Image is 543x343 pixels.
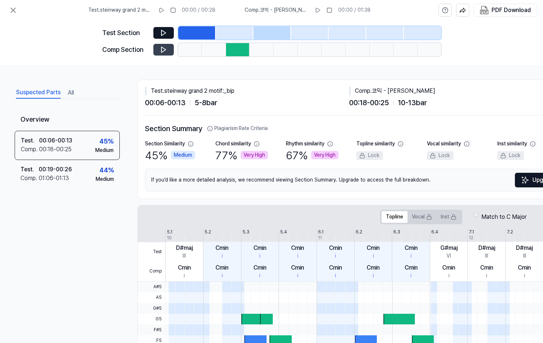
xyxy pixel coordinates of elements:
[253,244,267,252] div: Cmin
[335,252,336,260] div: i
[20,165,39,174] div: Test .
[481,213,527,221] label: Match to C Major
[356,140,395,148] div: Topline similarity
[478,244,495,252] div: D#maj
[183,252,186,260] div: III
[427,151,454,160] div: Lock
[242,229,249,235] div: 5.3
[291,244,304,252] div: Cmin
[393,229,400,235] div: 6.3
[138,314,165,324] span: G5
[356,229,362,235] div: 6.2
[253,263,267,272] div: Cmin
[516,244,533,252] div: D#maj
[88,7,153,14] span: Test . steinway grand 2 motif:_bip
[523,252,526,260] div: III
[373,272,374,279] div: i
[405,244,418,252] div: Cmin
[436,211,461,223] button: Inst
[96,176,114,183] div: Medium
[15,109,120,131] div: Overview
[318,235,322,241] div: 11
[215,140,251,148] div: Chord similarity
[480,263,493,272] div: Cmin
[338,7,371,14] div: 00:00 / 01:38
[145,87,349,95] div: Test . steinway grand 2 motif:_bip
[518,263,531,272] div: Cmin
[440,244,458,252] div: G#maj
[99,136,114,147] div: 45 %
[182,7,215,14] div: 00:00 / 00:28
[469,229,474,235] div: 7.1
[68,87,74,99] button: All
[21,136,39,145] div: Test .
[102,28,149,38] div: Test Section
[39,136,72,145] div: 00:06 - 00:13
[524,272,525,279] div: i
[138,242,165,262] span: Test
[222,252,223,260] div: i
[138,324,165,335] span: F#5
[16,87,61,99] button: Suspected Parts
[204,229,211,235] div: 5.2
[280,229,287,235] div: 5.4
[138,292,165,303] span: A5
[448,272,450,279] div: i
[171,151,195,160] div: Medium
[207,125,268,132] button: Plagiarism Rate Criteria
[167,229,172,235] div: 5.1
[176,244,193,252] div: D#maj
[145,97,186,108] span: 00:06 - 00:13
[349,97,389,108] span: 00:18 - 00:25
[442,263,455,272] div: Cmin
[259,272,260,279] div: i
[485,252,488,260] div: III
[329,244,342,252] div: Cmin
[356,151,383,160] div: Lock
[297,272,298,279] div: i
[398,97,427,108] span: 10 - 13 bar
[215,263,229,272] div: Cmin
[102,45,149,55] div: Comp Section
[241,151,268,160] div: Very High
[184,272,185,279] div: i
[410,272,412,279] div: i
[382,211,408,223] button: Topline
[95,147,114,154] div: Medium
[39,145,72,154] div: 00:18 - 00:25
[311,151,339,160] div: Very High
[521,176,529,184] img: Sparkles
[167,235,172,241] div: 10
[39,165,72,174] div: 00:19 - 00:26
[178,263,191,272] div: Cmin
[286,148,339,163] div: 67 %
[20,174,39,183] div: Comp .
[222,272,223,279] div: i
[478,4,532,16] button: PDF Download
[259,252,260,260] div: i
[373,252,374,260] div: i
[497,151,524,160] div: Lock
[138,303,165,314] span: G#5
[486,272,487,279] div: i
[497,140,527,148] div: Inst similarity
[195,97,217,108] span: 5 - 8 bar
[291,263,304,272] div: Cmin
[21,145,39,154] div: Comp .
[329,263,342,272] div: Cmin
[492,5,531,15] div: PDF Download
[408,211,436,223] button: Vocal
[297,252,298,260] div: i
[99,165,114,176] div: 44 %
[335,272,336,279] div: i
[410,252,412,260] div: i
[367,263,380,272] div: Cmin
[367,244,380,252] div: Cmin
[245,7,309,14] span: Comp . 코믹 - [PERSON_NAME]
[138,282,165,292] span: A#5
[39,174,69,183] div: 01:06 - 01:13
[431,229,438,235] div: 6.4
[318,229,324,235] div: 6.1
[447,252,451,260] div: VI
[215,148,268,163] div: 77 %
